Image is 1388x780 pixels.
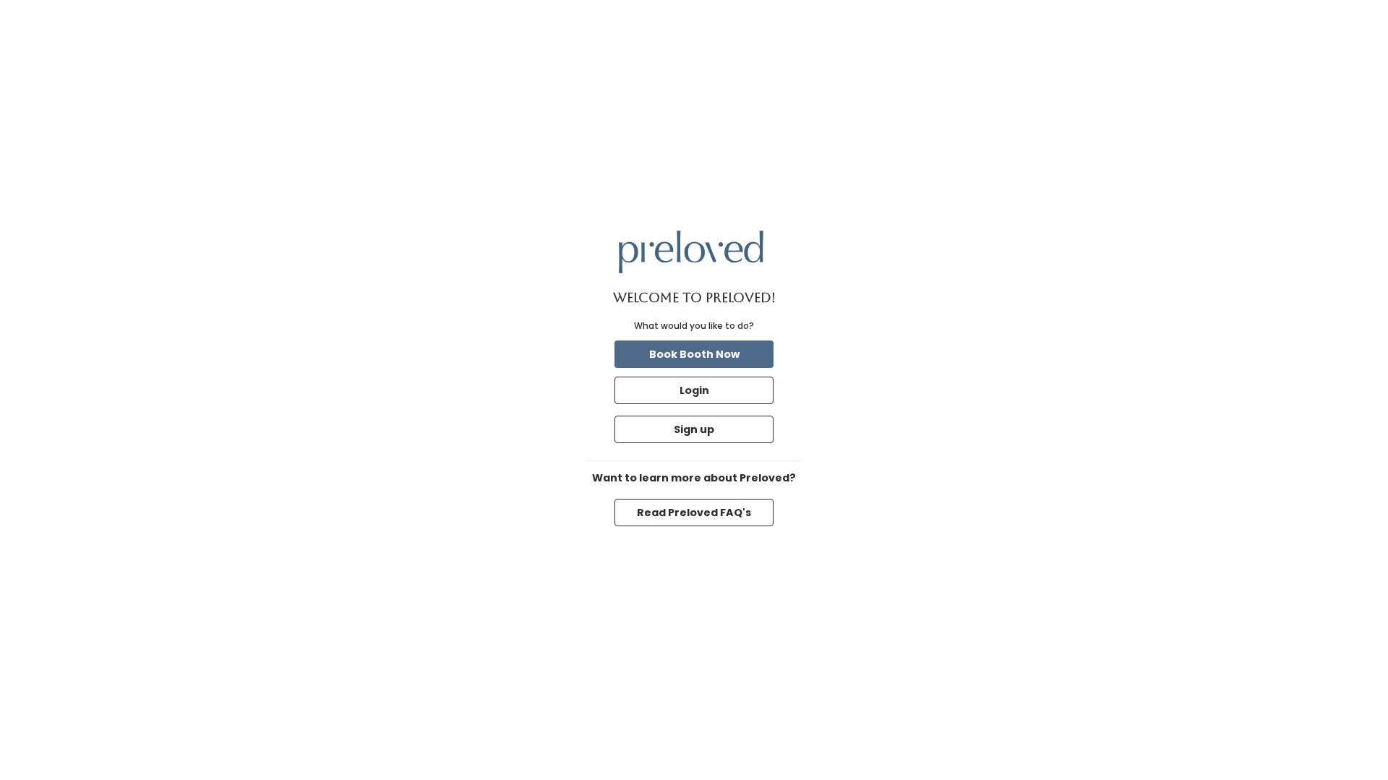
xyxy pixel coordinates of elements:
[614,340,774,368] button: Book Booth Now
[612,374,776,407] a: Login
[614,499,774,526] button: Read Preloved FAQ's
[619,231,763,273] img: preloved logo
[614,416,774,443] button: Sign up
[614,377,774,404] button: Login
[612,413,776,446] a: Sign up
[586,473,802,484] h6: Want to learn more about Preloved?
[613,291,776,305] h1: Welcome to Preloved!
[634,320,754,333] div: What would you like to do?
